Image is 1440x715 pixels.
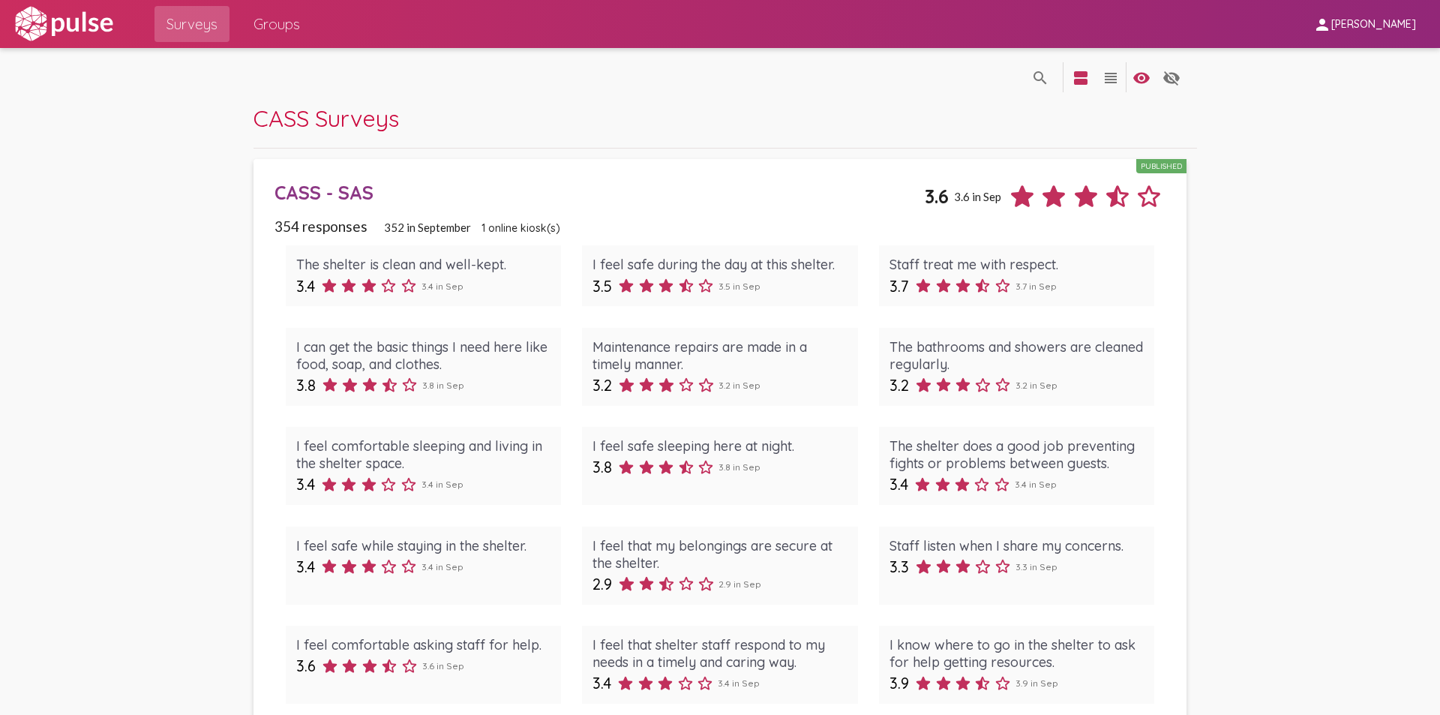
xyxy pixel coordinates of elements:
span: 2.9 in Sep [718,578,761,590]
span: 3.5 [592,277,612,296]
span: 3.4 [889,475,908,494]
span: 3.8 [592,458,612,476]
div: I feel safe sleeping here at night. [592,437,847,455]
div: Staff listen when I share my concerns. [889,537,1144,554]
div: I know where to go in the shelter to ask for help getting resources. [889,636,1144,671]
mat-icon: language [1072,69,1090,87]
span: 3.4 [296,475,315,494]
mat-icon: person [1313,16,1331,34]
span: 3.2 [592,376,612,395]
a: Groups [241,6,312,42]
button: language [1156,62,1186,92]
span: 3.2 in Sep [718,380,760,391]
span: Surveys [166,11,217,38]
div: I feel that my belongings are secure at the shelter. [592,537,847,572]
img: white-logo.svg [12,5,115,43]
span: 3.7 in Sep [1015,281,1057,292]
div: I feel that shelter staff respond to my needs in a timely and caring way. [592,636,847,671]
div: I feel safe during the day at this shelter. [592,256,847,273]
span: 3.4 in Sep [421,281,463,292]
button: language [1025,62,1055,92]
mat-icon: language [1162,69,1180,87]
span: 3.3 in Sep [1015,561,1057,572]
mat-icon: language [1102,69,1120,87]
div: CASS - SAS [274,181,924,204]
span: 3.4 [296,557,315,576]
span: 354 responses [274,218,367,235]
span: 3.3 [889,557,909,576]
span: 2.9 [592,575,612,593]
button: language [1126,62,1156,92]
span: 3.4 [592,674,611,692]
span: 3.7 [889,277,909,296]
span: CASS Surveys [253,104,399,133]
div: Maintenance repairs are made in a timely manner. [592,338,847,373]
div: The shelter does a good job preventing fights or problems between guests. [889,437,1144,472]
div: The shelter is clean and well-kept. [296,256,550,273]
span: 3.4 [296,277,315,296]
span: 3.4 in Sep [421,561,463,572]
span: 3.4 in Sep [1015,479,1057,490]
span: 3.4 in Sep [421,479,463,490]
mat-icon: language [1132,69,1150,87]
button: [PERSON_NAME] [1301,10,1428,38]
button: language [1096,62,1126,92]
span: 3.6 [925,185,949,208]
span: 3.2 in Sep [1015,380,1057,391]
span: 3.4 in Sep [718,677,760,689]
div: Published [1136,159,1186,173]
mat-icon: language [1031,69,1049,87]
div: The bathrooms and showers are cleaned regularly. [889,338,1144,373]
span: 3.9 [889,674,909,692]
span: 3.2 [889,376,909,395]
div: I feel comfortable sleeping and living in the shelter space. [296,437,550,472]
div: I can get the basic things I need here like food, soap, and clothes. [296,338,550,373]
span: 3.8 [296,376,316,395]
span: 352 in September [384,221,471,234]
div: I feel safe while staying in the shelter. [296,537,550,554]
span: 3.5 in Sep [718,281,760,292]
span: Groups [253,11,300,38]
span: [PERSON_NAME] [1331,18,1416,32]
span: 3.8 in Sep [718,461,760,473]
span: 3.8 in Sep [422,380,464,391]
span: 3.9 in Sep [1015,677,1058,689]
span: 3.6 [296,656,316,675]
button: language [1066,62,1096,92]
span: 1 online kiosk(s) [481,221,560,235]
div: I feel comfortable asking staff for help. [296,636,550,653]
span: 3.6 in Sep [422,660,464,671]
a: Surveys [154,6,229,42]
div: Staff treat me with respect. [889,256,1144,273]
span: 3.6 in Sep [954,190,1001,203]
